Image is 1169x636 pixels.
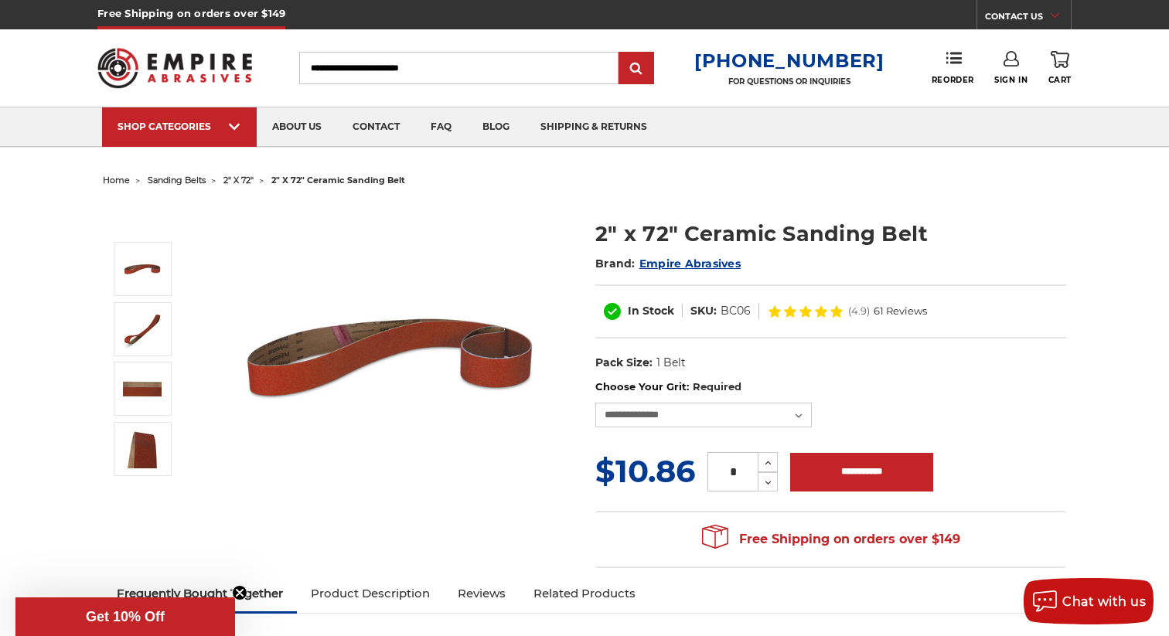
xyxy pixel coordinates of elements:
span: Brand: [595,257,636,270]
a: [PHONE_NUMBER] [694,49,884,72]
a: Frequently Bought Together [103,576,297,610]
a: faq [415,107,467,147]
span: Cart [1048,75,1072,85]
img: 2" x 72" Ceramic Pipe Sanding Belt [123,250,162,288]
span: Get 10% Off [86,609,165,624]
a: shipping & returns [525,107,663,147]
a: home [103,175,130,185]
span: $10.86 [595,452,695,490]
div: Get 10% OffClose teaser [15,597,235,636]
a: about us [257,107,337,147]
h1: 2" x 72" Ceramic Sanding Belt [595,219,1066,249]
dt: SKU: [690,303,717,319]
a: Empire Abrasives [639,257,741,270]
span: In Stock [628,304,674,318]
a: Reviews [444,576,520,610]
span: 61 Reviews [874,306,927,316]
label: Choose Your Grit: [595,379,1066,395]
a: Reorder [932,51,974,84]
a: blog [467,107,525,147]
a: 2" x 72" [223,175,254,185]
button: Chat with us [1024,578,1154,624]
img: 2" x 72" Ceramic Sanding Belt [123,310,162,349]
span: (4.9) [848,306,870,316]
a: Product Description [297,576,444,610]
div: SHOP CATEGORIES [118,121,241,132]
span: Sign In [994,75,1028,85]
span: 2" x 72" ceramic sanding belt [271,175,405,185]
span: Chat with us [1062,594,1146,609]
span: Reorder [932,75,974,85]
span: Free Shipping on orders over $149 [702,524,960,555]
button: Close teaser [232,585,247,600]
img: Empire Abrasives [97,38,252,98]
a: sanding belts [148,175,206,185]
img: 2" x 72" Ceramic Pipe Sanding Belt [236,202,545,512]
a: Related Products [520,576,649,610]
img: 2" x 72" Cer Sanding Belt [123,369,162,408]
dd: 1 Belt [656,355,686,371]
a: Cart [1048,51,1072,85]
img: 2" x 72" - Ceramic Sanding Belt [123,430,162,468]
a: CONTACT US [985,8,1071,29]
small: Required [693,380,741,393]
a: contact [337,107,415,147]
dt: Pack Size: [595,355,653,371]
dd: BC06 [721,303,751,319]
p: FOR QUESTIONS OR INQUIRIES [694,77,884,87]
input: Submit [621,53,652,84]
